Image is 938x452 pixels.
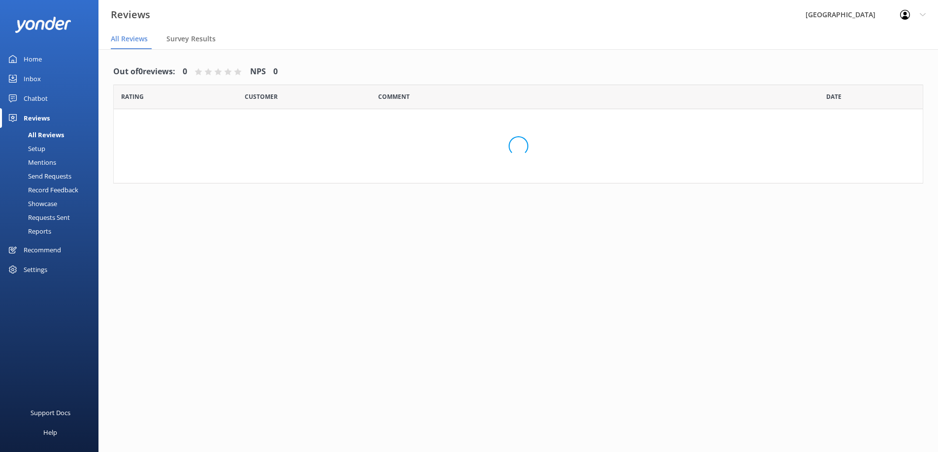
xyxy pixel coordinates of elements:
div: Reports [6,224,51,238]
span: All Reviews [111,34,148,44]
div: Chatbot [24,89,48,108]
span: Date [245,92,278,101]
h3: Reviews [111,7,150,23]
h4: Out of 0 reviews: [113,65,175,78]
h4: NPS [250,65,266,78]
a: Send Requests [6,169,98,183]
span: Date [121,92,144,101]
div: Help [43,422,57,442]
div: Requests Sent [6,211,70,224]
div: Inbox [24,69,41,89]
div: Mentions [6,155,56,169]
div: All Reviews [6,128,64,142]
a: All Reviews [6,128,98,142]
div: Home [24,49,42,69]
div: Recommend [24,240,61,260]
span: Survey Results [166,34,216,44]
div: Showcase [6,197,57,211]
h4: 0 [183,65,187,78]
div: Settings [24,260,47,279]
div: Record Feedback [6,183,78,197]
h4: 0 [273,65,278,78]
div: Setup [6,142,45,155]
span: Date [826,92,841,101]
a: Reports [6,224,98,238]
span: Question [378,92,410,101]
a: Mentions [6,155,98,169]
div: Reviews [24,108,50,128]
div: Support Docs [31,403,70,422]
a: Record Feedback [6,183,98,197]
img: yonder-white-logo.png [15,17,71,33]
a: Setup [6,142,98,155]
a: Requests Sent [6,211,98,224]
div: Send Requests [6,169,71,183]
a: Showcase [6,197,98,211]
